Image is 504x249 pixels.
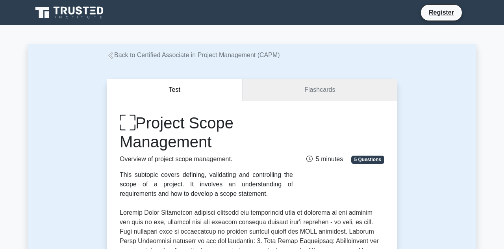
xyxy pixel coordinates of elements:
[120,154,293,164] p: Overview of project scope management.
[306,156,343,162] span: 5 minutes
[424,7,459,17] a: Register
[120,170,293,199] div: This subtopic covers defining, validating and controlling the scope of a project. It involves an ...
[120,113,293,151] h1: Project Scope Management
[243,79,397,101] a: Flashcards
[107,79,243,101] button: Test
[351,156,384,164] span: 5 Questions
[107,52,280,58] a: Back to Certified Associate in Project Management (CAPM)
